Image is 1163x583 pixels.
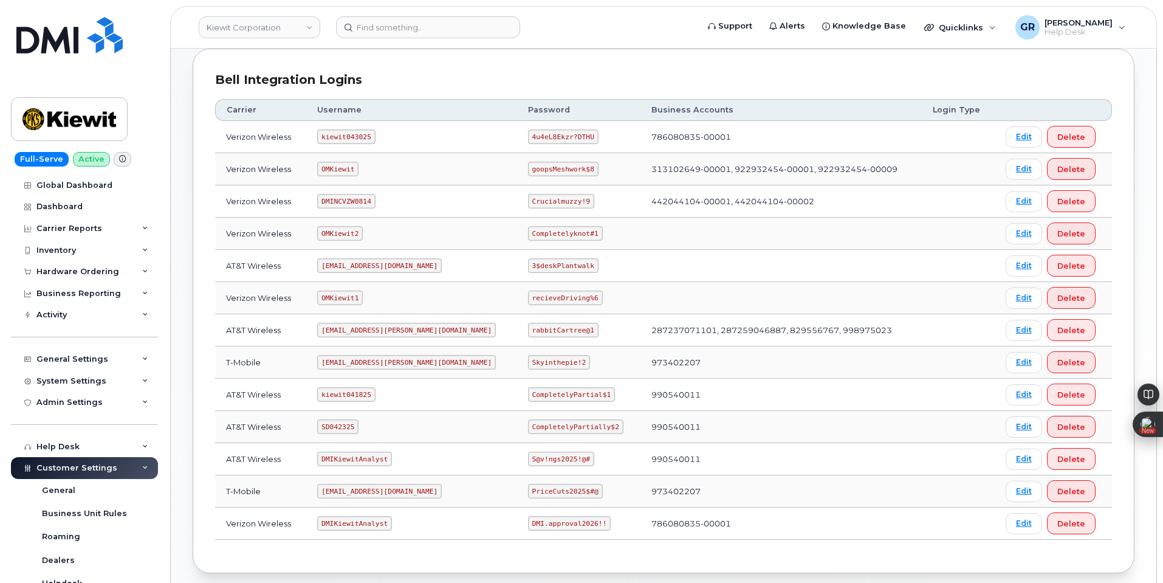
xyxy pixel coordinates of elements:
[528,291,603,305] code: recieveDriving%6
[780,20,805,32] span: Alerts
[1057,228,1085,240] span: Delete
[1057,454,1085,465] span: Delete
[317,194,375,209] code: DMINCVZW0814
[1057,131,1085,143] span: Delete
[1047,416,1096,438] button: Delete
[528,387,615,402] code: CompletelyPartial$1
[317,258,442,273] code: [EMAIL_ADDRESS][DOMAIN_NAME]
[1047,448,1096,470] button: Delete
[1057,357,1085,368] span: Delete
[528,194,594,209] code: Crucialmuzzy!9
[215,121,306,153] td: Verizon Wireless
[1057,486,1085,497] span: Delete
[1006,352,1042,373] a: Edit
[317,484,442,498] code: [EMAIL_ADDRESS][DOMAIN_NAME]
[1057,518,1085,530] span: Delete
[1057,292,1085,304] span: Delete
[1047,126,1096,148] button: Delete
[528,484,603,498] code: PriceCuts2025$#@
[640,153,922,185] td: 313102649-00001, 922932454-00001, 922932454-00009
[528,355,590,370] code: Skyinthepie!2
[517,99,640,121] th: Password
[215,71,1112,89] div: Bell Integration Logins
[1047,223,1096,244] button: Delete
[1057,325,1085,336] span: Delete
[814,14,914,38] a: Knowledge Base
[939,22,983,32] span: Quicklinks
[215,508,306,540] td: Verizon Wireless
[317,452,392,466] code: DMIKiewitAnalyst
[640,379,922,411] td: 990540011
[1047,255,1096,277] button: Delete
[306,99,517,121] th: Username
[215,411,306,443] td: AT&T Wireless
[215,347,306,379] td: T-Mobile
[215,99,306,121] th: Carrier
[215,218,306,250] td: Verizon Wireless
[317,323,496,337] code: [EMAIL_ADDRESS][PERSON_NAME][DOMAIN_NAME]
[1006,191,1042,212] a: Edit
[1006,288,1042,309] a: Edit
[640,185,922,218] td: 442044104-00001, 442044104-00002
[640,443,922,475] td: 990540011
[317,419,359,434] code: SD042325
[317,162,359,176] code: OMKiewit
[1006,416,1042,438] a: Edit
[528,452,594,466] code: S@v!ngs2025!@#
[1006,449,1042,470] a: Edit
[916,15,1004,40] div: Quicklinks
[1047,480,1096,502] button: Delete
[1057,260,1085,272] span: Delete
[215,379,306,411] td: AT&T Wireless
[1006,126,1042,148] a: Edit
[1057,421,1085,433] span: Delete
[1047,287,1096,309] button: Delete
[215,153,306,185] td: Verizon Wireless
[528,226,603,241] code: Completelyknot#1
[1006,384,1042,405] a: Edit
[317,226,363,241] code: OMKiewit2
[336,16,520,38] input: Find something...
[1045,27,1113,37] span: Help Desk
[528,162,599,176] code: goopsMeshwork$8
[832,20,906,32] span: Knowledge Base
[1047,190,1096,212] button: Delete
[699,14,761,38] a: Support
[199,16,320,38] a: Kiewit Corporation
[1006,481,1042,502] a: Edit
[640,121,922,153] td: 786080835-00001
[215,185,306,218] td: Verizon Wireless
[761,14,814,38] a: Alerts
[528,129,599,144] code: 4u4eL8Ekzr?DTHU
[528,323,599,337] code: rabbitCartree@1
[640,99,922,121] th: Business Accounts
[1057,164,1085,175] span: Delete
[1047,319,1096,341] button: Delete
[317,129,375,144] code: kiewit043025
[640,314,922,347] td: 287237071101, 287259046887, 829556767, 998975023
[1006,159,1042,180] a: Edit
[317,291,363,305] code: OMKiewit1
[317,355,496,370] code: [EMAIL_ADDRESS][PERSON_NAME][DOMAIN_NAME]
[528,516,611,531] code: DMI.approval2026!!
[640,508,922,540] td: 786080835-00001
[718,20,752,32] span: Support
[1047,158,1096,180] button: Delete
[1006,513,1042,534] a: Edit
[1110,530,1154,574] iframe: Messenger Launcher
[215,314,306,347] td: AT&T Wireless
[215,475,306,508] td: T-Mobile
[215,443,306,475] td: AT&T Wireless
[1007,15,1134,40] div: Gabriel Rains
[528,419,623,434] code: CompletelyPartially$2
[1006,255,1042,277] a: Edit
[215,250,306,282] td: AT&T Wireless
[317,387,375,402] code: kiewit041825
[1047,512,1096,534] button: Delete
[1057,389,1085,401] span: Delete
[640,411,922,443] td: 990540011
[317,516,392,531] code: DMIKiewitAnalyst
[1006,320,1042,341] a: Edit
[1020,20,1035,35] span: GR
[1047,351,1096,373] button: Delete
